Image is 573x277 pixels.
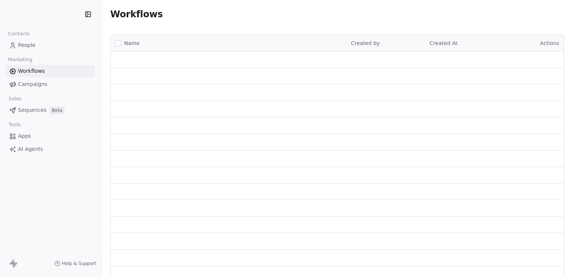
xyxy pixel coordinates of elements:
span: AI Agents [18,145,43,153]
span: Apps [18,132,31,140]
span: Campaigns [18,80,47,88]
span: Sales [5,93,25,104]
span: Workflows [18,67,45,75]
span: Marketing [5,54,36,65]
span: People [18,41,36,49]
span: Created At [429,40,457,46]
a: Help & Support [54,260,96,266]
a: Workflows [6,65,95,77]
span: Created by [351,40,380,46]
span: Help & Support [62,260,96,266]
span: Beta [49,107,64,114]
a: SequencesBeta [6,104,95,116]
span: Sequences [18,106,46,114]
a: Campaigns [6,78,95,90]
span: Tools [5,119,24,130]
span: Contacts [5,28,33,39]
span: Name [124,39,139,47]
span: Workflows [110,9,163,20]
a: Apps [6,130,95,142]
a: People [6,39,95,51]
span: Actions [540,40,559,46]
a: AI Agents [6,143,95,155]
